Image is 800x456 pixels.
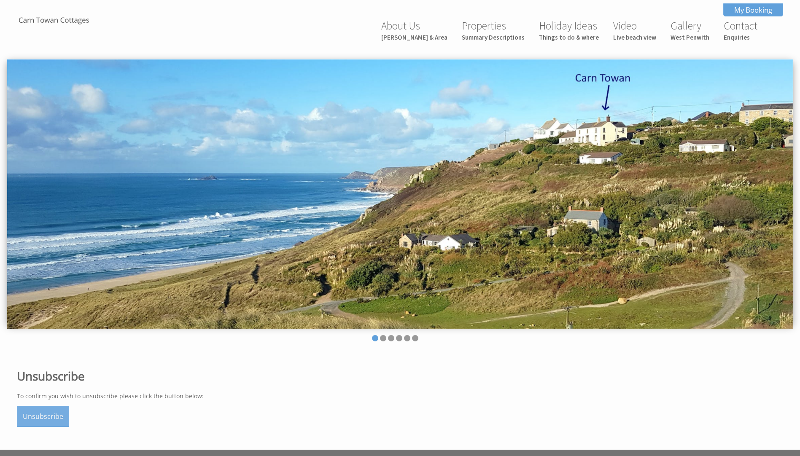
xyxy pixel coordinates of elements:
a: VideoLive beach view [613,19,656,41]
a: Holiday IdeasThings to do & where [539,19,599,41]
a: PropertiesSummary Descriptions [462,19,525,41]
a: ContactEnquiries [724,19,757,41]
small: West Penwith [671,33,709,41]
a: GalleryWest Penwith [671,19,709,41]
small: Things to do & where [539,33,599,41]
small: Enquiries [724,33,757,41]
img: Carn Towan [12,16,96,26]
a: About Us[PERSON_NAME] & Area [381,19,447,41]
small: Live beach view [613,33,656,41]
small: Summary Descriptions [462,33,525,41]
p: To confirm you wish to unsubscribe please click the button below: [17,392,773,400]
small: [PERSON_NAME] & Area [381,33,447,41]
a: My Booking [723,3,783,16]
button: Unsubscribe [17,406,69,427]
h1: Unsubscribe [17,368,773,384]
